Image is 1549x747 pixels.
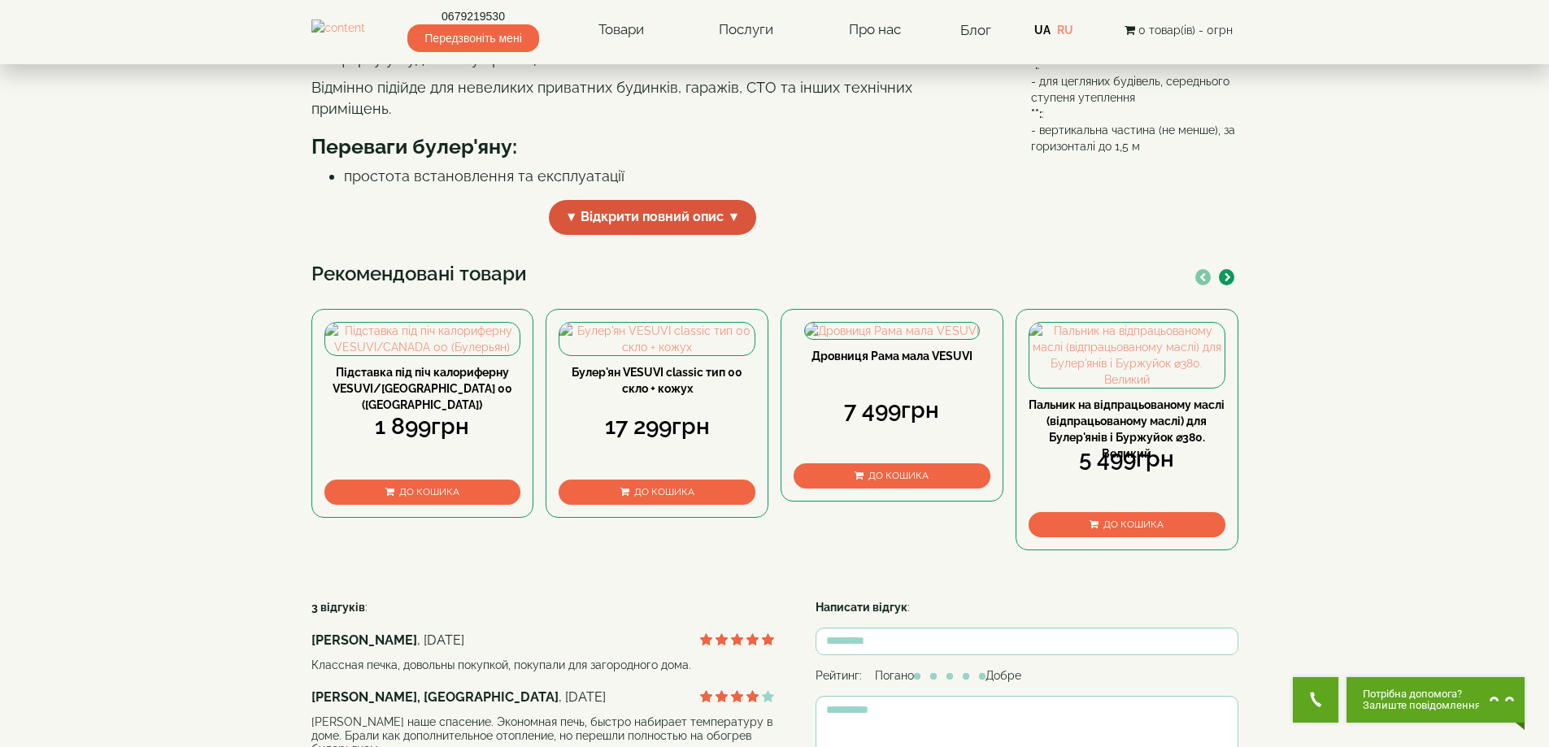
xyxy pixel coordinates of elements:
[325,323,520,355] img: Підставка під піч калориферну VESUVI/CANADA 00 (Булерьян)
[311,20,365,40] img: content
[960,22,991,38] a: Блог
[311,134,517,159] b: Переваги булер'яну:
[811,350,972,363] a: Дровниця Рама мала VESUVI
[311,689,559,705] strong: [PERSON_NAME], [GEOGRAPHIC_DATA]
[559,323,755,355] img: Булер'ян VESUVI classic тип 00 скло + кожух
[1363,700,1481,711] span: Залиште повідомлення
[805,323,979,339] img: Дровниця Рама мала VESUVI
[1347,677,1525,723] button: Chat button
[1029,443,1225,476] div: 5 499грн
[703,11,790,49] a: Послуги
[1293,677,1338,723] button: Get Call button
[833,11,917,49] a: Про нас
[311,601,365,614] strong: 3 відгуків
[311,658,775,672] div: Классная печка, довольны покупкой, покупали для загородного дома.
[868,470,929,481] span: До кошика
[816,667,1238,684] div: Рейтинг: Погано Добре
[324,480,521,505] button: До кошика
[816,601,907,614] strong: Написати відгук
[572,366,742,395] a: Булер'ян VESUVI classic тип 00 скло + кожух
[407,8,538,24] a: 0679219530
[1031,73,1238,106] span: - для цегляних будівель, середнього ступеня утеплення
[311,263,1238,284] h3: Рекомендовані товари
[1029,323,1225,388] img: Пальник на відпрацьованому маслі (відпрацьованому маслі) для Булер'янів і Буржуйок ⌀380. Великий
[794,394,990,427] div: 7 499грн
[582,11,660,49] a: Товари
[1029,512,1225,537] button: До кошика
[816,599,1238,615] div: :
[1103,519,1164,530] span: До кошика
[399,486,459,497] span: До кошика
[324,410,521,443] div: 1 899грн
[559,410,755,443] div: 17 299грн
[794,463,990,489] button: До кошика
[1034,24,1051,37] a: UA
[311,632,417,648] strong: [PERSON_NAME]
[1138,24,1233,37] span: 0 товар(ів) - 0грн
[1057,24,1073,37] a: RU
[1120,21,1238,39] button: 0 товар(ів) - 0грн
[1031,73,1238,122] div: :
[344,187,994,208] li: висока продуктивність
[311,688,775,707] div: , [DATE]
[634,486,694,497] span: До кошика
[559,480,755,505] button: До кошика
[311,77,994,119] p: Відмінно підійде для невеликих приватних будинків, гаражів, СТО та інших технічних приміщень.
[344,166,994,187] li: простота встановлення та експлуатації
[311,632,775,650] div: , [DATE]
[1031,122,1238,154] span: - вертикальна частина (не менше), за горизонталі до 1,5 м
[1029,398,1225,460] a: Пальник на відпрацьованому маслі (відпрацьованому маслі) для Булер'янів і Буржуйок ⌀380. Великий
[1363,688,1481,700] span: Потрібна допомога?
[333,366,512,411] a: Підставка під піч калориферну VESUVI/[GEOGRAPHIC_DATA] 00 ([GEOGRAPHIC_DATA])
[407,24,538,52] span: Передзвоніть мені
[549,200,757,235] span: ▼ Відкрити повний опис ▼
[1031,57,1238,73] div: :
